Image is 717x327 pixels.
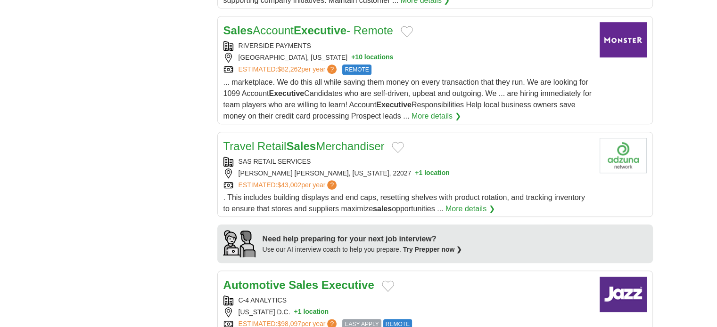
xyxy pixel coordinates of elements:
strong: Executive [376,101,412,109]
strong: Sales [286,140,316,152]
span: REMOTE [342,64,371,75]
div: Need help preparing for your next job interview? [263,233,462,245]
span: + [351,53,355,63]
div: [GEOGRAPHIC_DATA], [US_STATE] [223,53,592,63]
button: +1 location [415,168,450,178]
strong: Automotive [223,279,286,291]
a: SalesAccountExecutive- Remote [223,24,393,37]
button: +1 location [294,307,329,317]
a: More details ❯ [445,203,495,215]
span: + [415,168,419,178]
a: More details ❯ [412,111,461,122]
div: Use our AI interview coach to help you prepare. [263,245,462,255]
span: ... marketplace. We do this all while saving them money on every transaction that they run. We ar... [223,78,592,120]
button: +10 locations [351,53,393,63]
a: Automotive Sales Executive [223,279,374,291]
strong: Executive [269,89,304,97]
button: Add to favorite jobs [382,280,394,292]
span: + [294,307,297,317]
a: ESTIMATED:$82,262per year? [239,64,339,75]
span: ? [327,64,337,74]
div: SAS RETAIL SERVICES [223,157,592,167]
img: Company logo [600,138,647,173]
span: $82,262 [277,65,301,73]
strong: Executive [321,279,374,291]
img: Company logo [600,22,647,57]
strong: Executive [294,24,346,37]
img: Company logo [600,277,647,312]
button: Add to favorite jobs [401,26,413,37]
a: Travel RetailSalesMerchandiser [223,140,385,152]
button: Add to favorite jobs [392,142,404,153]
div: C-4 ANALYTICS [223,295,592,305]
strong: Sales [288,279,318,291]
span: $43,002 [277,181,301,189]
a: ESTIMATED:$43,002per year? [239,180,339,190]
span: ? [327,180,337,190]
div: [US_STATE] D.C. [223,307,592,317]
div: [PERSON_NAME] [PERSON_NAME], [US_STATE], 22027 [223,168,592,178]
div: RIVERSIDE PAYMENTS [223,41,592,51]
span: . This includes building displays and end caps, resetting shelves with product rotation, and trac... [223,193,585,213]
strong: Sales [223,24,253,37]
strong: sales [373,205,392,213]
a: Try Prepper now ❯ [403,246,462,253]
